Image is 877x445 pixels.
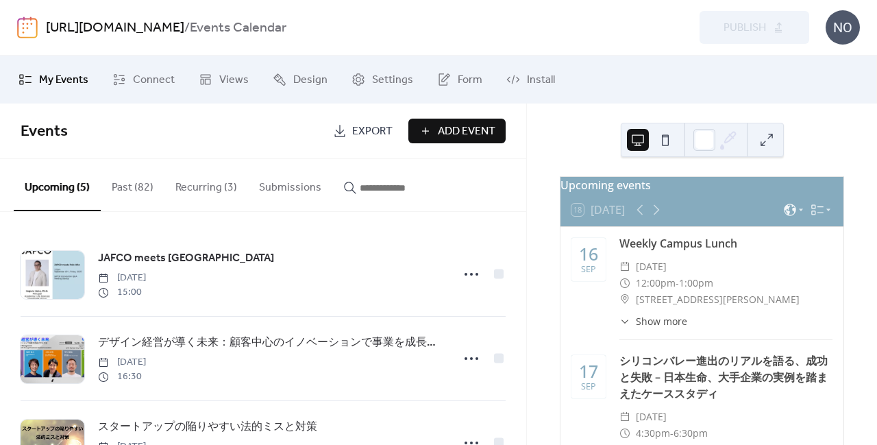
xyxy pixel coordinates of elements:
span: スタートアップの陥りやすい法的ミスと対策 [98,419,317,435]
span: 1:00pm [679,275,713,291]
span: Connect [133,72,175,88]
span: Views [219,72,249,88]
a: Settings [341,61,423,98]
span: [DATE] [636,258,667,275]
a: Install [496,61,565,98]
div: 16 [579,245,598,263]
a: デザイン経営が導く未来：顧客中心のイノベーションで事業を成長させる方法 [98,334,444,352]
img: logo [17,16,38,38]
div: 17 [579,363,598,380]
span: Form [458,72,482,88]
button: Past (82) [101,159,164,210]
div: Sep [581,265,596,274]
span: Events [21,117,68,147]
a: Export [323,119,403,143]
span: My Events [39,72,88,88]
span: [STREET_ADDRESS][PERSON_NAME] [636,291,800,308]
div: ​ [619,425,630,442]
div: ​ [619,291,630,308]
div: Weekly Campus Lunch [619,235,832,252]
div: NO [826,10,860,45]
span: Show more [636,314,687,328]
div: Upcoming events [560,177,843,193]
a: スタートアップの陥りやすい法的ミスと対策 [98,418,317,436]
div: ​ [619,275,630,291]
div: ​ [619,409,630,425]
div: Sep [581,383,596,392]
span: 16:30 [98,370,146,384]
a: Connect [102,61,185,98]
span: Add Event [438,123,495,140]
span: [DATE] [98,355,146,370]
b: / [184,15,190,41]
a: [URL][DOMAIN_NAME] [46,15,184,41]
a: JAFCO meets [GEOGRAPHIC_DATA] [98,250,274,267]
span: 6:30pm [674,425,708,442]
span: - [676,275,679,291]
button: ​Show more [619,314,687,328]
a: Design [262,61,338,98]
a: My Events [8,61,99,98]
span: JAFCO meets [GEOGRAPHIC_DATA] [98,250,274,267]
span: 15:00 [98,285,146,300]
span: [DATE] [636,409,667,425]
span: 12:00pm [636,275,676,291]
button: Submissions [248,159,332,210]
span: デザイン経営が導く未来：顧客中心のイノベーションで事業を成長させる方法 [98,335,444,351]
button: Upcoming (5) [14,159,101,211]
span: Export [352,123,393,140]
span: - [670,425,674,442]
span: 4:30pm [636,425,670,442]
a: Views [188,61,259,98]
a: シリコンバレー進出のリアルを語る、成功と失敗 – 日本生命、大手企業の実例を踏まえたケーススタディ [619,353,828,401]
span: Design [293,72,328,88]
span: Settings [372,72,413,88]
span: Install [527,72,555,88]
div: ​ [619,258,630,275]
button: Recurring (3) [164,159,248,210]
span: [DATE] [98,271,146,285]
a: Form [427,61,493,98]
b: Events Calendar [190,15,286,41]
div: ​ [619,314,630,328]
button: Add Event [408,119,506,143]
